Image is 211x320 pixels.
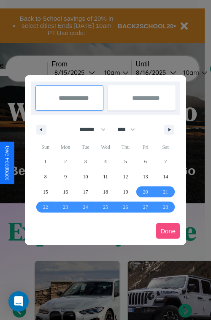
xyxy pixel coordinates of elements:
[76,184,95,200] button: 17
[83,169,88,184] span: 10
[43,200,48,215] span: 22
[83,184,88,200] span: 17
[76,154,95,169] button: 3
[95,184,115,200] button: 18
[83,200,88,215] span: 24
[103,184,108,200] span: 18
[164,154,167,169] span: 7
[116,169,135,184] button: 12
[35,184,55,200] button: 15
[156,140,176,154] span: Sat
[44,154,47,169] span: 1
[156,200,176,215] button: 28
[135,200,155,215] button: 27
[163,169,168,184] span: 14
[116,200,135,215] button: 26
[116,140,135,154] span: Thu
[124,154,127,169] span: 5
[95,154,115,169] button: 4
[123,184,128,200] span: 19
[35,140,55,154] span: Sun
[63,184,68,200] span: 16
[163,184,168,200] span: 21
[156,184,176,200] button: 21
[143,200,148,215] span: 27
[144,154,147,169] span: 6
[116,154,135,169] button: 5
[55,154,75,169] button: 2
[4,146,10,180] div: Give Feedback
[95,140,115,154] span: Wed
[95,169,115,184] button: 11
[35,169,55,184] button: 8
[123,200,128,215] span: 26
[135,140,155,154] span: Fri
[76,169,95,184] button: 10
[84,154,87,169] span: 3
[135,184,155,200] button: 20
[35,154,55,169] button: 1
[163,200,168,215] span: 28
[143,184,148,200] span: 20
[143,169,148,184] span: 13
[44,169,47,184] span: 8
[64,169,67,184] span: 9
[63,200,68,215] span: 23
[76,140,95,154] span: Tue
[104,154,107,169] span: 4
[55,140,75,154] span: Mon
[156,169,176,184] button: 14
[135,154,155,169] button: 6
[55,200,75,215] button: 23
[55,169,75,184] button: 9
[76,200,95,215] button: 24
[55,184,75,200] button: 16
[8,291,29,312] div: Open Intercom Messenger
[64,154,67,169] span: 2
[156,154,176,169] button: 7
[43,184,48,200] span: 15
[123,169,128,184] span: 12
[103,200,108,215] span: 25
[135,169,155,184] button: 13
[156,223,180,239] button: Done
[103,169,108,184] span: 11
[35,200,55,215] button: 22
[116,184,135,200] button: 19
[95,200,115,215] button: 25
